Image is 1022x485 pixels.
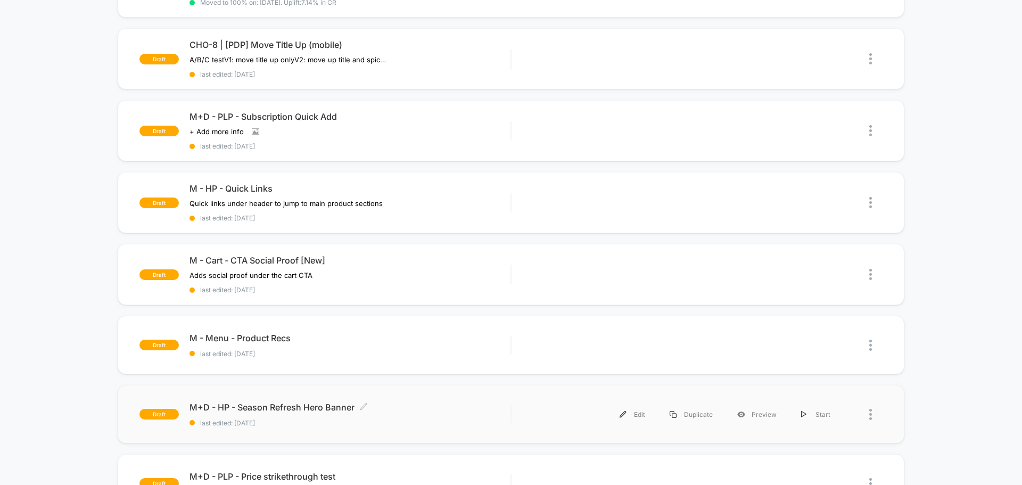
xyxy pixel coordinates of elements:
[620,411,627,418] img: menu
[670,411,677,418] img: menu
[189,286,510,294] span: last edited: [DATE]
[607,402,657,426] div: Edit
[189,199,383,208] span: Quick links under header to jump to main product sections
[869,269,872,280] img: close
[189,214,510,222] span: last edited: [DATE]
[189,142,510,150] span: last edited: [DATE]
[139,54,179,64] span: draft
[139,198,179,208] span: draft
[189,70,510,78] span: last edited: [DATE]
[189,333,510,343] span: M - Menu - Product Recs
[869,409,872,420] img: close
[869,197,872,208] img: close
[139,269,179,280] span: draft
[139,126,179,136] span: draft
[189,255,510,266] span: M - Cart - CTA Social Proof [New]
[189,55,387,64] span: A/B/C testV1: move title up onlyV2: move up title and spicy level
[189,127,244,136] span: + Add more info
[189,39,510,50] span: CHO-8 | [PDP] Move Title Up (mobile)
[189,271,312,280] span: Adds social proof under the cart CTA
[801,411,806,418] img: menu
[189,350,510,358] span: last edited: [DATE]
[189,471,510,482] span: M+D - PLP - Price strikethrough test
[189,183,510,194] span: M - HP - Quick Links
[189,402,510,413] span: M+D - HP - Season Refresh Hero Banner
[869,125,872,136] img: close
[189,111,510,122] span: M+D - PLP - Subscription Quick Add
[789,402,843,426] div: Start
[725,402,789,426] div: Preview
[139,340,179,350] span: draft
[869,53,872,64] img: close
[189,419,510,427] span: last edited: [DATE]
[657,402,725,426] div: Duplicate
[139,409,179,420] span: draft
[869,340,872,351] img: close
